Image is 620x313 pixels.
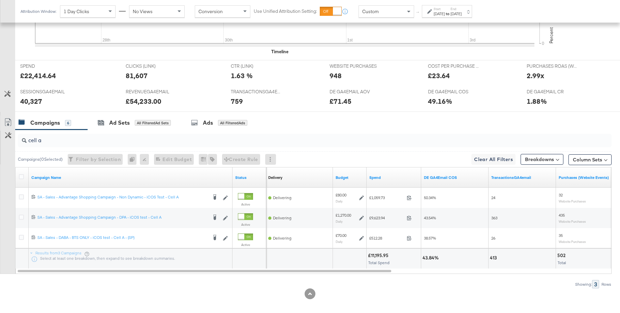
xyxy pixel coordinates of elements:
[559,219,586,223] sub: Website Purchases
[126,96,161,106] div: £54,233.00
[428,89,478,95] span: DE GA4EMAIL COS
[491,175,553,180] a: Transactions - The total number of transactions
[31,175,230,180] a: Your campaign name.
[37,194,208,201] a: SA - Sales - Advantage Shopping Campaign - Non Dynamic - iCOS Test - Cell A
[238,222,253,227] label: Active
[37,215,208,221] a: SA - Sales - Advantage Shopping Campaign - DPA - iCOS test - Cell A
[559,192,563,197] span: 32
[368,260,390,265] span: Total Spend
[592,280,599,288] div: 3
[434,11,445,17] div: [DATE]
[109,119,130,127] div: Ad Sets
[218,120,247,126] div: All Filtered Ads
[369,215,404,220] span: £9,623.94
[559,213,565,218] span: 435
[336,199,343,203] sub: Daily
[330,89,380,95] span: DE GA4EMAIL AOV
[557,252,567,259] div: 502
[424,175,486,180] a: DE NET COS GA4Email
[491,236,495,241] span: 26
[424,236,436,241] span: 38.57%
[423,255,441,261] div: 43.84%
[30,119,60,127] div: Campaigns
[558,260,566,265] span: Total
[238,202,253,207] label: Active
[198,8,223,14] span: Conversion
[330,63,380,69] span: WEBSITE PURCHASES
[424,215,436,220] span: 43.54%
[203,119,213,127] div: Ads
[37,215,208,220] div: SA - Sales - Advantage Shopping Campaign - DPA - iCOS test - Cell A
[65,120,71,126] div: 6
[368,252,391,259] div: £11,195.95
[336,213,351,218] div: £1,270.00
[20,9,57,14] div: Attribution Window:
[27,131,557,144] input: Search Campaigns by Name, ID or Objective
[369,236,404,241] span: £512.28
[424,195,436,200] span: 50.34%
[330,96,351,106] div: £71.45
[64,8,89,14] span: 1 Day Clicks
[128,154,140,165] div: 0
[471,154,516,165] button: Clear All Filters
[336,219,343,223] sub: Daily
[126,63,176,69] span: CLICKS (LINK)
[451,11,462,17] div: [DATE]
[133,8,153,14] span: No Views
[268,175,282,180] div: Delivery
[20,89,71,95] span: SESSIONSGA4EMAIL
[18,156,63,162] div: Campaigns ( 0 Selected)
[415,11,421,14] span: ↑
[369,195,404,200] span: £1,059.73
[548,27,554,43] text: Percent
[135,120,171,126] div: All Filtered Ad Sets
[37,235,208,240] div: SA - Sales - DABA - BTS ONLY - iCOS test - Cell A - (SP)
[273,215,291,220] span: Delivering
[559,240,586,244] sub: Website Purchases
[369,175,418,180] a: The total amount spent to date.
[336,192,346,198] div: £80.00
[273,236,291,241] span: Delivering
[527,63,577,69] span: PURCHASES ROAS (WEBSITE EVENTS)
[231,71,253,81] div: 1.63 %
[336,233,346,238] div: £70.00
[126,89,176,95] span: REVENUEGA4EMAIL
[336,175,364,180] a: The maximum amount you're willing to spend on your ads, on average each day or over the lifetime ...
[231,89,281,95] span: TRANSACTIONSGA4EMAIL
[336,240,343,244] sub: Daily
[601,282,612,287] div: Rows
[451,7,462,11] label: End:
[126,71,148,81] div: 81,607
[238,243,253,247] label: Active
[235,175,263,180] a: Shows the current state of your Ad Campaign.
[575,282,592,287] div: Showing:
[428,71,450,81] div: £23.64
[20,71,56,81] div: £22,414.64
[271,49,288,55] div: Timeline
[273,195,291,200] span: Delivering
[527,71,544,81] div: 2.99x
[490,255,499,261] div: 413
[268,175,282,180] a: Reflects the ability of your Ad Campaign to achieve delivery based on ad states, schedule and bud...
[527,89,577,95] span: DE GA4EMAIL CR
[559,233,563,238] span: 35
[231,63,281,69] span: CTR (LINK)
[20,63,71,69] span: SPEND
[37,235,208,242] a: SA - Sales - DABA - BTS ONLY - iCOS test - Cell A - (SP)
[527,96,547,106] div: 1.88%
[445,11,451,16] strong: to
[428,63,478,69] span: COST PER PURCHASE (WEBSITE EVENTS)
[428,96,452,106] div: 49.16%
[330,71,342,81] div: 948
[568,154,612,165] button: Column Sets
[491,195,495,200] span: 24
[20,96,42,106] div: 40,327
[362,8,379,14] span: Custom
[521,154,563,165] button: Breakdowns
[559,199,586,203] sub: Website Purchases
[491,215,497,220] span: 363
[474,155,513,164] span: Clear All Filters
[37,194,208,200] div: SA - Sales - Advantage Shopping Campaign - Non Dynamic - iCOS Test - Cell A
[231,96,243,106] div: 759
[434,7,445,11] label: Start:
